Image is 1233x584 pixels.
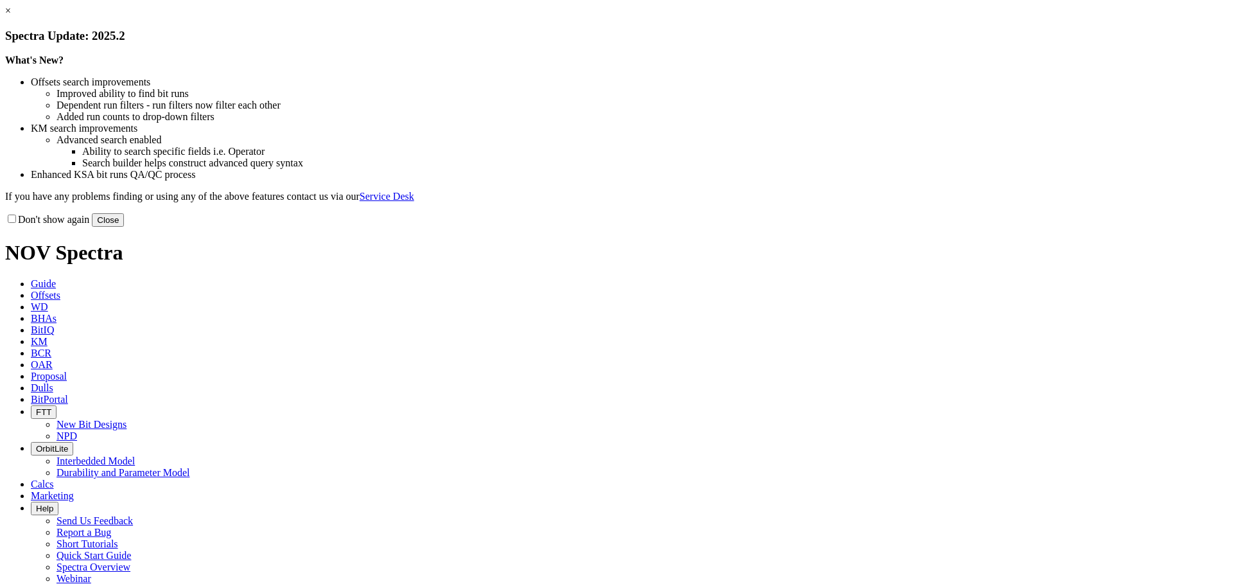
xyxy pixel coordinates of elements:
[31,371,67,382] span: Proposal
[31,348,51,358] span: BCR
[36,407,51,417] span: FTT
[57,467,190,478] a: Durability and Parameter Model
[31,301,48,312] span: WD
[31,169,1228,181] li: Enhanced KSA bit runs QA/QC process
[57,573,91,584] a: Webinar
[57,100,1228,111] li: Dependent run filters - run filters now filter each other
[57,550,131,561] a: Quick Start Guide
[57,527,111,538] a: Report a Bug
[57,88,1228,100] li: Improved ability to find bit runs
[360,191,414,202] a: Service Desk
[92,213,124,227] button: Close
[5,191,1228,202] p: If you have any problems finding or using any of the above features contact us via our
[31,490,74,501] span: Marketing
[31,324,54,335] span: BitIQ
[31,336,48,347] span: KM
[57,538,118,549] a: Short Tutorials
[31,394,68,405] span: BitPortal
[57,515,133,526] a: Send Us Feedback
[57,111,1228,123] li: Added run counts to drop-down filters
[82,157,1228,169] li: Search builder helps construct advanced query syntax
[57,562,130,572] a: Spectra Overview
[31,278,56,289] span: Guide
[57,134,1228,146] li: Advanced search enabled
[5,241,1228,265] h1: NOV Spectra
[31,123,1228,134] li: KM search improvements
[36,504,53,513] span: Help
[36,444,68,454] span: OrbitLite
[5,55,64,66] strong: What's New?
[5,29,1228,43] h3: Spectra Update: 2025.2
[5,214,89,225] label: Don't show again
[31,313,57,324] span: BHAs
[57,456,135,466] a: Interbedded Model
[57,430,77,441] a: NPD
[31,76,1228,88] li: Offsets search improvements
[57,419,127,430] a: New Bit Designs
[82,146,1228,157] li: Ability to search specific fields i.e. Operator
[31,290,60,301] span: Offsets
[8,215,16,223] input: Don't show again
[5,5,11,16] a: ×
[31,359,53,370] span: OAR
[31,479,54,490] span: Calcs
[31,382,53,393] span: Dulls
